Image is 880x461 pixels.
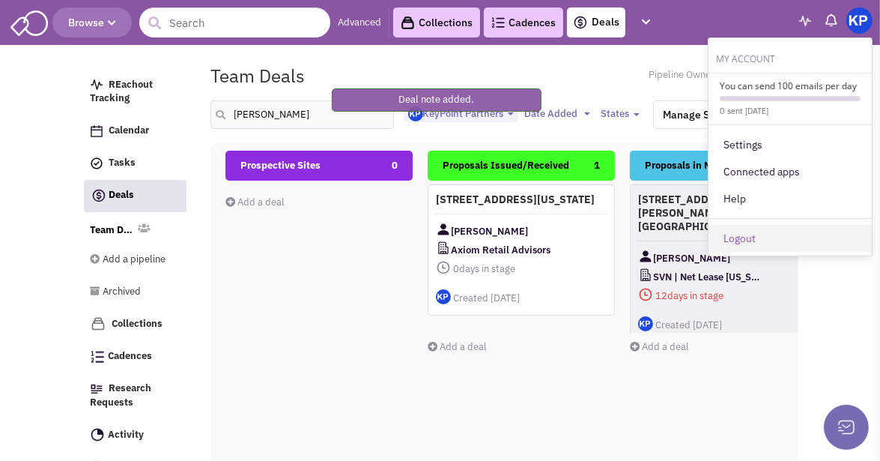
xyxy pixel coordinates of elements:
span: Created [DATE] [655,319,722,331]
span: Prospective Sites [240,159,321,172]
span: Calendar [109,124,150,137]
a: Cadences [83,343,186,371]
button: Browse [52,7,132,37]
span: KeyPoint Partners [408,107,504,120]
a: Collections [83,310,186,339]
img: icon-collection-lavender-black.svg [401,16,415,30]
img: CompanyLogo [436,241,451,256]
button: KeyPoint Partners [404,106,518,123]
img: CompanyLogo [638,268,653,283]
span: [PERSON_NAME] [653,249,730,268]
img: Cadences_logo.png [91,351,104,363]
span: 12 [655,289,667,302]
span: 0 [453,262,459,275]
img: Calendar.png [91,125,103,137]
span: 0 [392,151,398,181]
a: Add a deal [225,196,285,208]
a: Calendar [83,117,186,145]
a: Connected apps [708,158,872,185]
a: Activity [83,421,186,450]
span: Collections [112,317,163,330]
a: Help [708,185,872,212]
span: 1 [594,151,600,181]
span: Pipeline Owner: KeyPoint Partners [649,68,798,82]
button: Date Added [521,106,595,122]
span: Cadences [109,350,153,363]
a: REachout Tracking [83,71,186,114]
h4: [STREET_ADDRESS][US_STATE] [436,193,607,206]
img: Contact Image [436,222,451,237]
a: Add a deal [630,340,689,353]
img: icon-tasks.png [91,157,103,169]
h1: Team Deals [210,66,305,85]
span: Tasks [109,157,136,169]
a: Advanced [338,16,381,30]
h4: [STREET_ADDRESS][PERSON_NAME] - [GEOGRAPHIC_DATA], [US_STATE] [638,193,809,233]
span: Proposals Issued/Received [443,159,569,172]
h6: My Account [708,49,872,65]
span: Browse [68,16,116,29]
a: Add a pipeline [90,246,183,274]
img: icon-daysinstage.png [436,260,451,275]
span: days in stage [436,259,607,278]
p: Deal note added. [398,93,474,107]
img: Cadences_logo.png [491,17,505,28]
img: icon-deals.svg [573,13,588,31]
h6: You can send 100 emails per day [720,79,861,92]
span: Research Requests [91,382,152,409]
img: icon-deals.svg [91,187,106,205]
a: Add a deal [428,340,487,353]
span: States [601,107,630,120]
span: days in stage [638,286,809,305]
input: Search deals [210,100,393,129]
button: Manage Stages [653,100,746,129]
img: Contact Image [638,249,653,264]
a: Logout [708,225,872,252]
a: Cadences [484,7,563,37]
img: Research.png [91,385,103,394]
a: Archived [90,278,183,307]
a: Team Deals [90,223,134,238]
span: Created [DATE] [453,292,520,304]
img: Activity.png [91,428,104,442]
span: [PERSON_NAME] [451,222,528,241]
input: Search [139,7,330,37]
span: Date Added [525,107,578,120]
span: Axiom Retail Advisors [451,241,550,259]
a: Collections [393,7,480,37]
img: SmartAdmin [10,7,48,36]
a: Settings [708,131,872,158]
span: REachout Tracking [91,78,154,105]
img: icon-daysinstage-red.png [638,287,653,302]
a: Research Requests [83,375,186,418]
span: Activity [109,428,145,441]
img: Gp5tB00MpEGTGSMiAkF79g.png [408,106,423,121]
span: SVN | Net Lease [US_STATE] [653,268,760,286]
span: Proposals in Negotiation [645,159,756,172]
a: Deals [84,180,186,212]
button: States [597,106,644,122]
a: Deals [573,13,619,31]
img: KeyPoint Partners [846,7,873,34]
small: 0 sent [DATE] [720,106,768,116]
img: icon-collection-lavender.png [91,316,106,331]
a: Tasks [83,149,186,178]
